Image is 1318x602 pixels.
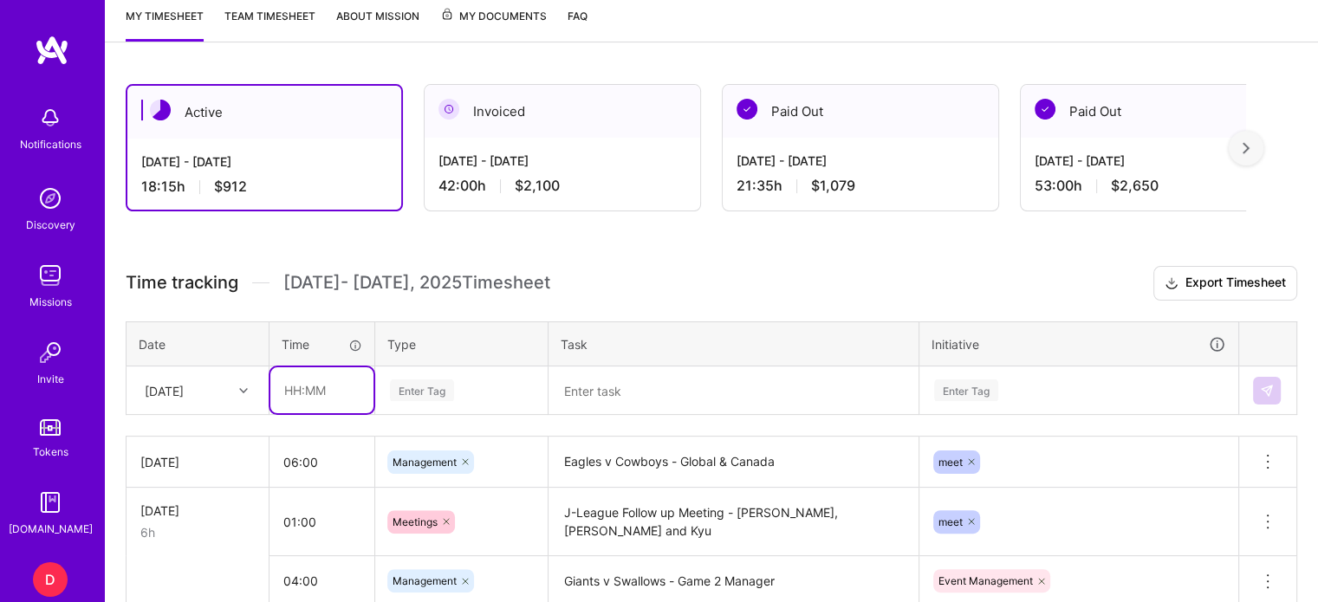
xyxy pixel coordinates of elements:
img: guide book [33,485,68,520]
div: Notifications [20,135,81,153]
button: Export Timesheet [1153,266,1297,301]
div: Paid Out [1021,85,1296,138]
div: 18:15 h [141,178,387,196]
input: HH:MM [269,499,374,545]
div: [DATE] - [DATE] [141,152,387,171]
div: [DATE] [145,381,184,399]
span: Meetings [393,515,438,528]
img: teamwork [33,258,68,293]
span: Management [393,456,457,469]
div: Discovery [26,216,75,234]
div: Enter Tag [390,377,454,404]
img: bell [33,100,68,135]
i: icon Chevron [239,386,248,395]
div: Active [127,86,401,139]
div: Invite [37,370,64,388]
a: FAQ [568,7,588,42]
img: Invoiced [438,99,459,120]
textarea: J-League Follow up Meeting - [PERSON_NAME], [PERSON_NAME] and Kyu [550,489,917,554]
div: Missions [29,293,72,311]
span: My Documents [440,7,547,26]
span: Event Management [938,574,1033,587]
div: [DATE] [140,502,255,520]
th: Task [549,321,919,366]
span: $1,079 [811,177,855,195]
span: [DATE] - [DATE] , 2025 Timesheet [283,272,550,294]
a: Team timesheet [224,7,315,42]
img: Active [150,100,171,120]
a: D [29,562,72,597]
a: My Documents [440,7,547,42]
img: Paid Out [1035,99,1055,120]
div: Initiative [932,334,1226,354]
img: tokens [40,419,61,436]
span: Management [393,574,457,587]
th: Type [375,321,549,366]
i: icon Download [1165,275,1178,293]
textarea: Eagles v Cowboys - Global & Canada [550,438,917,486]
img: Invite [33,335,68,370]
img: discovery [33,181,68,216]
div: [DATE] [140,453,255,471]
img: Submit [1260,384,1274,398]
span: $2,100 [515,177,560,195]
input: HH:MM [270,367,373,413]
span: $912 [214,178,247,196]
div: Tokens [33,443,68,461]
span: meet [938,515,963,528]
div: [DATE] - [DATE] [438,152,686,170]
div: 21:35 h [737,177,984,195]
span: $2,650 [1111,177,1159,195]
img: Paid Out [737,99,757,120]
th: Date [127,321,269,366]
span: meet [938,456,963,469]
a: My timesheet [126,7,204,42]
span: Time tracking [126,272,238,294]
div: [DATE] - [DATE] [737,152,984,170]
div: [DOMAIN_NAME] [9,520,93,538]
div: D [33,562,68,597]
div: Invoiced [425,85,700,138]
div: Enter Tag [934,377,998,404]
img: logo [35,35,69,66]
div: Paid Out [723,85,998,138]
div: Time [282,335,362,353]
div: 6h [140,523,255,541]
img: right [1243,142,1250,154]
div: 53:00 h [1035,177,1282,195]
div: [DATE] - [DATE] [1035,152,1282,170]
a: About Mission [336,7,419,42]
input: HH:MM [269,439,374,485]
div: 42:00 h [438,177,686,195]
